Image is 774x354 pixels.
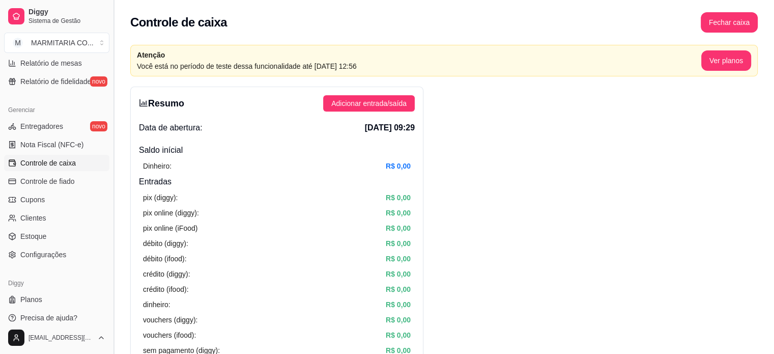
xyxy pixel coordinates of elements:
a: Nota Fiscal (NFC-e) [4,137,109,153]
span: Relatório de fidelidade [20,76,91,87]
article: pix (diggy): [143,192,178,203]
button: Adicionar entrada/saída [323,95,415,112]
span: Nota Fiscal (NFC-e) [20,140,83,150]
article: R$ 0,00 [386,284,411,295]
a: Planos [4,291,109,308]
article: R$ 0,00 [386,192,411,203]
span: Controle de fiado [20,176,75,186]
div: MARMITARIA CO ... [31,38,94,48]
a: Ver planos [701,57,751,65]
article: R$ 0,00 [386,207,411,219]
h4: Entradas [139,176,415,188]
article: Atenção [137,49,701,61]
article: R$ 0,00 [386,238,411,249]
span: Relatório de mesas [20,58,82,68]
span: Clientes [20,213,46,223]
article: vouchers (diggy): [143,314,197,325]
a: Estoque [4,228,109,244]
article: pix online (iFood) [143,223,197,234]
a: Relatório de fidelidadenovo [4,73,109,90]
a: Controle de fiado [4,173,109,189]
article: Você está no período de teste dessa funcionalidade até [DATE] 12:56 [137,61,701,72]
article: R$ 0,00 [386,253,411,264]
span: bar-chart [139,98,148,107]
article: R$ 0,00 [386,160,411,172]
article: crédito (ifood): [143,284,188,295]
span: [EMAIL_ADDRESS][DOMAIN_NAME] [28,334,93,342]
article: Dinheiro: [143,160,171,172]
article: R$ 0,00 [386,299,411,310]
button: Ver planos [701,50,751,71]
button: Fechar caixa [701,12,758,33]
span: Sistema de Gestão [28,17,105,25]
a: Entregadoresnovo [4,118,109,134]
a: Configurações [4,247,109,263]
span: Cupons [20,195,45,205]
article: pix online (diggy): [143,207,199,219]
span: Entregadores [20,121,63,131]
div: Gerenciar [4,102,109,118]
article: R$ 0,00 [386,223,411,234]
article: vouchers (ifood): [143,330,196,341]
button: Select a team [4,33,109,53]
span: Controle de caixa [20,158,76,168]
article: dinheiro: [143,299,170,310]
article: R$ 0,00 [386,314,411,325]
span: Precisa de ajuda? [20,313,77,323]
h3: Resumo [139,96,184,111]
article: débito (diggy): [143,238,188,249]
span: Planos [20,294,42,305]
div: Diggy [4,275,109,291]
article: R$ 0,00 [386,330,411,341]
article: crédito (diggy): [143,268,190,280]
a: Relatório de mesas [4,55,109,71]
span: Configurações [20,250,66,260]
a: DiggySistema de Gestão [4,4,109,29]
a: Precisa de ajuda? [4,310,109,326]
a: Cupons [4,192,109,208]
a: Controle de caixa [4,155,109,171]
span: M [13,38,23,48]
h2: Controle de caixa [130,14,227,31]
button: [EMAIL_ADDRESS][DOMAIN_NAME] [4,325,109,350]
span: [DATE] 09:29 [365,122,415,134]
span: Estoque [20,231,46,241]
h4: Saldo inícial [139,144,415,156]
span: Diggy [28,8,105,17]
span: Data de abertura: [139,122,203,134]
article: R$ 0,00 [386,268,411,280]
a: Clientes [4,210,109,226]
article: débito (ifood): [143,253,187,264]
span: Adicionar entrada/saída [331,98,407,109]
